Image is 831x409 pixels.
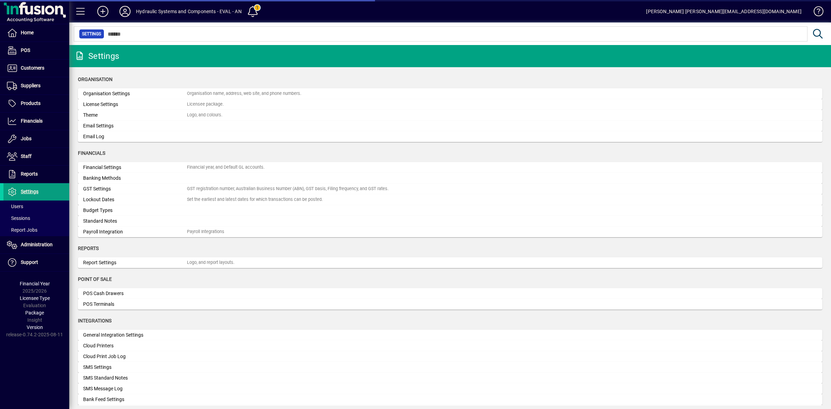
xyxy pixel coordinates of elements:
[187,101,224,108] div: Licensee package.
[187,229,224,235] div: Payroll Integrations
[3,60,69,77] a: Customers
[3,224,69,236] a: Report Jobs
[21,189,38,194] span: Settings
[78,383,822,394] a: SMS Message Log
[82,30,101,37] span: Settings
[114,5,136,18] button: Profile
[187,186,388,192] div: GST registration number, Australian Business Number (ABN), GST basis, Filing frequency, and GST r...
[21,83,41,88] span: Suppliers
[83,374,187,382] div: SMS Standard Notes
[187,164,265,171] div: Financial year, and Default GL accounts.
[78,226,822,237] a: Payroll IntegrationPayroll Integrations
[78,173,822,184] a: Banking Methods
[25,310,44,315] span: Package
[92,5,114,18] button: Add
[78,162,822,173] a: Financial SettingsFinancial year, and Default GL accounts.
[83,396,187,403] div: Bank Feed Settings
[78,362,822,373] a: SMS Settings
[21,136,32,141] span: Jobs
[78,330,822,340] a: General Integration Settings
[78,184,822,194] a: GST SettingsGST registration number, Australian Business Number (ABN), GST basis, Filing frequenc...
[83,112,187,119] div: Theme
[78,299,822,310] a: POS Terminals
[83,196,187,203] div: Lockout Dates
[78,394,822,405] a: Bank Feed Settings
[187,112,222,118] div: Logo, and colours.
[83,331,187,339] div: General Integration Settings
[78,205,822,216] a: Budget Types
[187,259,234,266] div: Logo, and report layouts.
[78,88,822,99] a: Organisation SettingsOrganisation name, address, web site, and phone numbers.
[7,227,37,233] span: Report Jobs
[83,353,187,360] div: Cloud Print Job Log
[83,175,187,182] div: Banking Methods
[3,77,69,95] a: Suppliers
[78,257,822,268] a: Report SettingsLogo, and report layouts.
[78,99,822,110] a: License SettingsLicensee package.
[83,217,187,225] div: Standard Notes
[78,318,111,323] span: Integrations
[187,90,301,97] div: Organisation name, address, web site, and phone numbers.
[3,148,69,165] a: Staff
[3,201,69,212] a: Users
[83,290,187,297] div: POS Cash Drawers
[78,131,822,142] a: Email Log
[78,276,112,282] span: Point of Sale
[83,122,187,130] div: Email Settings
[83,364,187,371] div: SMS Settings
[3,95,69,112] a: Products
[78,246,99,251] span: Reports
[20,281,50,286] span: Financial Year
[808,1,822,24] a: Knowledge Base
[83,207,187,214] div: Budget Types
[78,110,822,121] a: ThemeLogo, and colours.
[3,130,69,148] a: Jobs
[3,212,69,224] a: Sessions
[78,340,822,351] a: Cloud Printers
[3,42,69,59] a: POS
[3,254,69,271] a: Support
[21,171,38,177] span: Reports
[78,121,822,131] a: Email Settings
[83,164,187,171] div: Financial Settings
[21,65,44,71] span: Customers
[78,77,113,82] span: Organisation
[83,259,187,266] div: Report Settings
[74,51,119,62] div: Settings
[21,30,34,35] span: Home
[7,204,23,209] span: Users
[78,150,105,156] span: Financials
[136,6,242,17] div: Hydraulic Systems and Components - EVAL - AN
[646,6,802,17] div: [PERSON_NAME] [PERSON_NAME][EMAIL_ADDRESS][DOMAIN_NAME]
[3,166,69,183] a: Reports
[21,47,30,53] span: POS
[78,288,822,299] a: POS Cash Drawers
[21,153,32,159] span: Staff
[21,100,41,106] span: Products
[7,215,30,221] span: Sessions
[3,24,69,42] a: Home
[83,101,187,108] div: License Settings
[78,216,822,226] a: Standard Notes
[3,113,69,130] a: Financials
[83,185,187,193] div: GST Settings
[20,295,50,301] span: Licensee Type
[27,324,43,330] span: Version
[21,242,53,247] span: Administration
[187,196,323,203] div: Set the earliest and latest dates for which transactions can be posted.
[83,385,187,392] div: SMS Message Log
[78,351,822,362] a: Cloud Print Job Log
[78,373,822,383] a: SMS Standard Notes
[78,194,822,205] a: Lockout DatesSet the earliest and latest dates for which transactions can be posted.
[83,342,187,349] div: Cloud Printers
[83,301,187,308] div: POS Terminals
[83,133,187,140] div: Email Log
[83,90,187,97] div: Organisation Settings
[3,236,69,254] a: Administration
[83,228,187,235] div: Payroll Integration
[21,118,43,124] span: Financials
[21,259,38,265] span: Support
